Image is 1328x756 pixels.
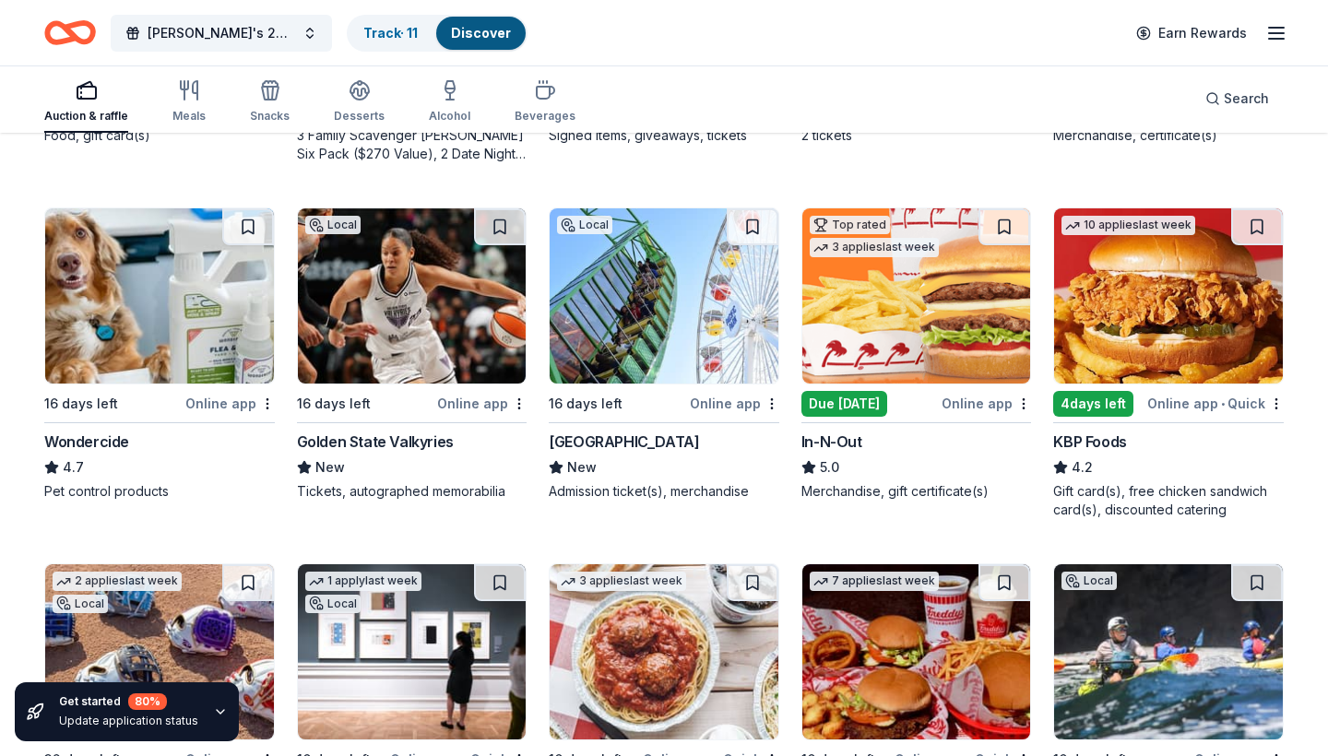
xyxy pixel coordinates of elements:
[111,15,332,52] button: [PERSON_NAME]'s 2nd Annual [DATE] Ball
[1054,564,1283,739] img: Image for Santa Barbara Adventure Company
[44,482,275,501] div: Pet control products
[429,109,470,124] div: Alcohol
[1061,216,1195,235] div: 10 applies last week
[550,208,778,384] img: Image for Pacific Park
[1053,482,1284,519] div: Gift card(s), free chicken sandwich card(s), discounted catering
[801,391,887,417] div: Due [DATE]
[1147,392,1284,415] div: Online app Quick
[315,456,345,478] span: New
[1053,431,1126,453] div: KBP Foods
[550,564,778,739] img: Image for The Old Spaghetti Factory
[515,72,575,133] button: Beverages
[45,208,274,384] img: Image for Wondercide
[1221,396,1225,411] span: •
[820,456,839,478] span: 5.0
[1125,17,1258,50] a: Earn Rewards
[363,25,418,41] a: Track· 11
[451,25,511,41] a: Discover
[297,431,454,453] div: Golden State Valkyries
[1191,80,1284,117] button: Search
[801,431,862,453] div: In-N-Out
[45,564,274,739] img: Image for Bases Loaded –The Baseball and Softball Superstore
[802,564,1031,739] img: Image for Freddy's Frozen Custard & Steakburgers
[59,693,198,710] div: Get started
[1053,126,1284,145] div: Merchandise, certificate(s)
[549,126,779,145] div: Signed items, giveaways, tickets
[802,208,1031,384] img: Image for In-N-Out
[297,126,528,163] div: 3 Family Scavenger [PERSON_NAME] Six Pack ($270 Value), 2 Date Night Scavenger [PERSON_NAME] Two ...
[44,11,96,54] a: Home
[305,595,361,613] div: Local
[801,126,1032,145] div: 2 tickets
[810,216,890,234] div: Top rated
[63,456,84,478] span: 4.7
[44,393,118,415] div: 16 days left
[148,22,295,44] span: [PERSON_NAME]'s 2nd Annual [DATE] Ball
[334,72,385,133] button: Desserts
[53,572,182,591] div: 2 applies last week
[250,72,290,133] button: Snacks
[297,482,528,501] div: Tickets, autographed memorabilia
[185,392,275,415] div: Online app
[1072,456,1093,478] span: 4.2
[557,216,612,234] div: Local
[250,109,290,124] div: Snacks
[347,15,528,52] button: Track· 11Discover
[53,595,108,613] div: Local
[1054,208,1283,384] img: Image for KBP Foods
[44,207,275,501] a: Image for Wondercide16 days leftOnline appWondercide4.7Pet control products
[429,72,470,133] button: Alcohol
[549,431,699,453] div: [GEOGRAPHIC_DATA]
[437,392,527,415] div: Online app
[549,482,779,501] div: Admission ticket(s), merchandise
[567,456,597,478] span: New
[690,392,779,415] div: Online app
[801,207,1032,501] a: Image for In-N-OutTop rated3 applieslast weekDue [DATE]Online appIn-N-Out5.0Merchandise, gift cer...
[1053,391,1133,417] div: 4 days left
[515,109,575,124] div: Beverages
[44,126,275,145] div: Food, gift card(s)
[801,482,1032,501] div: Merchandise, gift certificate(s)
[298,564,527,739] img: Image for The Huntington
[59,714,198,728] div: Update application status
[549,207,779,501] a: Image for Pacific ParkLocal16 days leftOnline app[GEOGRAPHIC_DATA]NewAdmission ticket(s), merchan...
[810,572,939,591] div: 7 applies last week
[305,572,421,591] div: 1 apply last week
[172,109,206,124] div: Meals
[128,693,167,710] div: 80 %
[549,393,622,415] div: 16 days left
[557,572,686,591] div: 3 applies last week
[297,207,528,501] a: Image for Golden State ValkyriesLocal16 days leftOnline appGolden State ValkyriesNewTickets, auto...
[298,208,527,384] img: Image for Golden State Valkyries
[942,392,1031,415] div: Online app
[44,109,128,124] div: Auction & raffle
[172,72,206,133] button: Meals
[334,109,385,124] div: Desserts
[1061,572,1117,590] div: Local
[1053,207,1284,519] a: Image for KBP Foods10 applieslast week4days leftOnline app•QuickKBP Foods4.2Gift card(s), free ch...
[810,238,939,257] div: 3 applies last week
[1224,88,1269,110] span: Search
[305,216,361,234] div: Local
[297,393,371,415] div: 16 days left
[44,431,129,453] div: Wondercide
[44,72,128,133] button: Auction & raffle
